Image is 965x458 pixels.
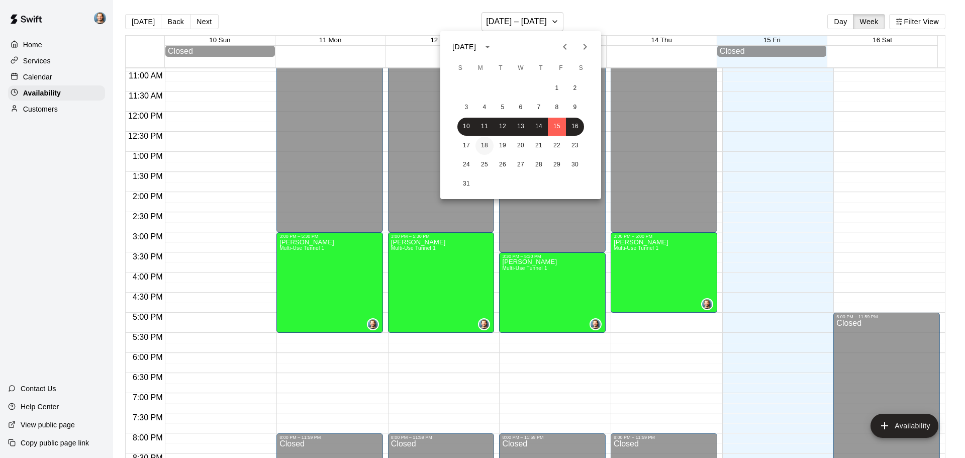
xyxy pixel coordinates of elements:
[475,137,494,155] button: 18
[492,58,510,78] span: Tuesday
[566,79,584,98] button: 2
[512,118,530,136] button: 13
[566,137,584,155] button: 23
[572,58,590,78] span: Saturday
[548,118,566,136] button: 15
[575,37,595,57] button: Next month
[471,58,490,78] span: Monday
[475,99,494,117] button: 4
[457,175,475,193] button: 31
[457,99,475,117] button: 3
[566,156,584,174] button: 30
[452,42,476,52] div: [DATE]
[552,58,570,78] span: Friday
[512,58,530,78] span: Wednesday
[530,156,548,174] button: 28
[512,99,530,117] button: 6
[451,58,469,78] span: Sunday
[548,99,566,117] button: 8
[548,137,566,155] button: 22
[555,37,575,57] button: Previous month
[457,118,475,136] button: 10
[494,156,512,174] button: 26
[494,137,512,155] button: 19
[457,137,475,155] button: 17
[532,58,550,78] span: Thursday
[512,156,530,174] button: 27
[475,156,494,174] button: 25
[479,38,496,55] button: calendar view is open, switch to year view
[548,79,566,98] button: 1
[475,118,494,136] button: 11
[530,118,548,136] button: 14
[494,99,512,117] button: 5
[530,137,548,155] button: 21
[512,137,530,155] button: 20
[566,99,584,117] button: 9
[566,118,584,136] button: 16
[494,118,512,136] button: 12
[548,156,566,174] button: 29
[530,99,548,117] button: 7
[457,156,475,174] button: 24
